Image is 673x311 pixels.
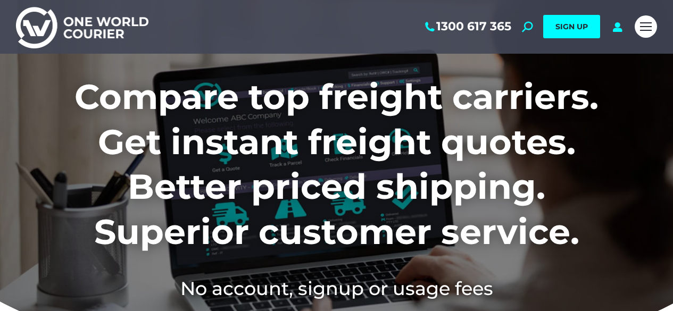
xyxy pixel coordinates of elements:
[635,15,657,38] a: Mobile menu icon
[423,20,511,33] a: 1300 617 365
[543,15,600,38] a: SIGN UP
[16,74,657,254] h1: Compare top freight carriers. Get instant freight quotes. Better priced shipping. Superior custom...
[555,22,588,31] span: SIGN UP
[16,275,657,301] h2: No account, signup or usage fees
[16,5,148,48] img: One World Courier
